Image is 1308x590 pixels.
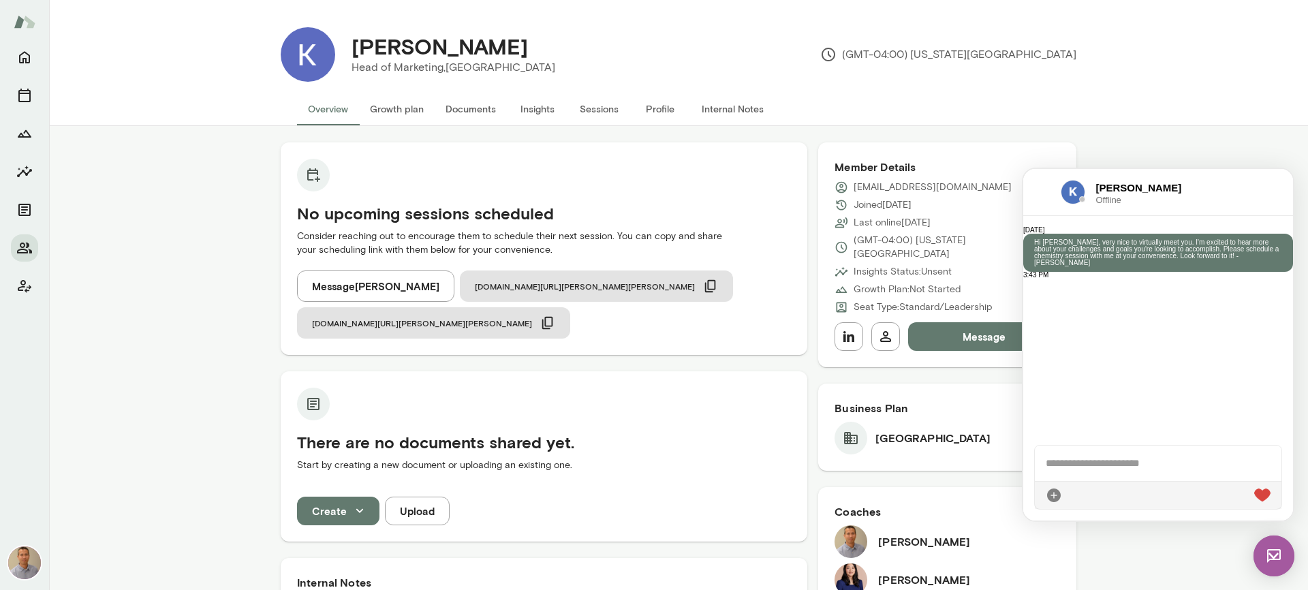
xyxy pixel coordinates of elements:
[908,322,1060,351] button: Message
[297,459,791,472] p: Start by creating a new document or uploading an existing one.
[460,270,733,302] button: [DOMAIN_NAME][URL][PERSON_NAME][PERSON_NAME]
[691,93,775,125] button: Internal Notes
[835,400,1060,416] h6: Business Plan
[297,270,454,302] button: Message[PERSON_NAME]
[11,234,38,262] button: Members
[352,59,555,76] p: Head of Marketing, [GEOGRAPHIC_DATA]
[11,82,38,109] button: Sessions
[352,33,528,59] h4: [PERSON_NAME]
[73,27,181,35] span: Offline
[878,533,970,550] h6: [PERSON_NAME]
[385,497,450,525] button: Upload
[475,281,695,292] span: [DOMAIN_NAME][URL][PERSON_NAME][PERSON_NAME]
[297,431,791,453] h5: There are no documents shared yet.
[359,93,435,125] button: Growth plan
[297,497,379,525] button: Create
[854,216,931,230] p: Last online [DATE]
[11,70,259,97] p: Hi [PERSON_NAME], very nice to virtually meet you. I'm excited to hear more about your challenges...
[8,546,41,579] img: Kevin Au
[231,320,247,333] img: heart
[73,12,181,27] h6: [PERSON_NAME]
[507,93,568,125] button: Insights
[854,283,961,296] p: Growth Plan: Not Started
[297,93,359,125] button: Overview
[231,318,247,335] div: Live Reaction
[14,9,35,35] img: Mento
[820,46,1076,63] p: (GMT-04:00) [US_STATE][GEOGRAPHIC_DATA]
[875,430,991,446] h6: [GEOGRAPHIC_DATA]
[281,27,335,82] img: Kevin Rippon
[37,11,62,35] img: data:image/png;base64,iVBORw0KGgoAAAANSUhEUgAAAMgAAADICAYAAACtWK6eAAAMhklEQVR4AeydC4xUVxmA/2EXWCi...
[11,196,38,223] button: Documents
[878,572,970,588] h6: [PERSON_NAME]
[297,307,570,339] button: [DOMAIN_NAME][URL][PERSON_NAME][PERSON_NAME]
[22,318,39,335] div: Attach
[854,198,912,212] p: Joined [DATE]
[435,93,507,125] button: Documents
[835,159,1060,175] h6: Member Details
[568,93,629,125] button: Sessions
[854,300,992,314] p: Seat Type: Standard/Leadership
[835,503,1060,520] h6: Coaches
[297,202,791,224] h5: No upcoming sessions scheduled
[297,230,791,257] p: Consider reaching out to encourage them to schedule their next session. You can copy and share yo...
[11,120,38,147] button: Growth Plan
[11,273,38,300] button: Client app
[854,265,952,279] p: Insights Status: Unsent
[11,158,38,185] button: Insights
[312,317,532,328] span: [DOMAIN_NAME][URL][PERSON_NAME][PERSON_NAME]
[854,234,1060,261] p: (GMT-04:00) [US_STATE][GEOGRAPHIC_DATA]
[629,93,691,125] button: Profile
[835,525,867,558] img: Kevin Au
[11,44,38,71] button: Home
[854,181,1012,194] p: [EMAIL_ADDRESS][DOMAIN_NAME]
